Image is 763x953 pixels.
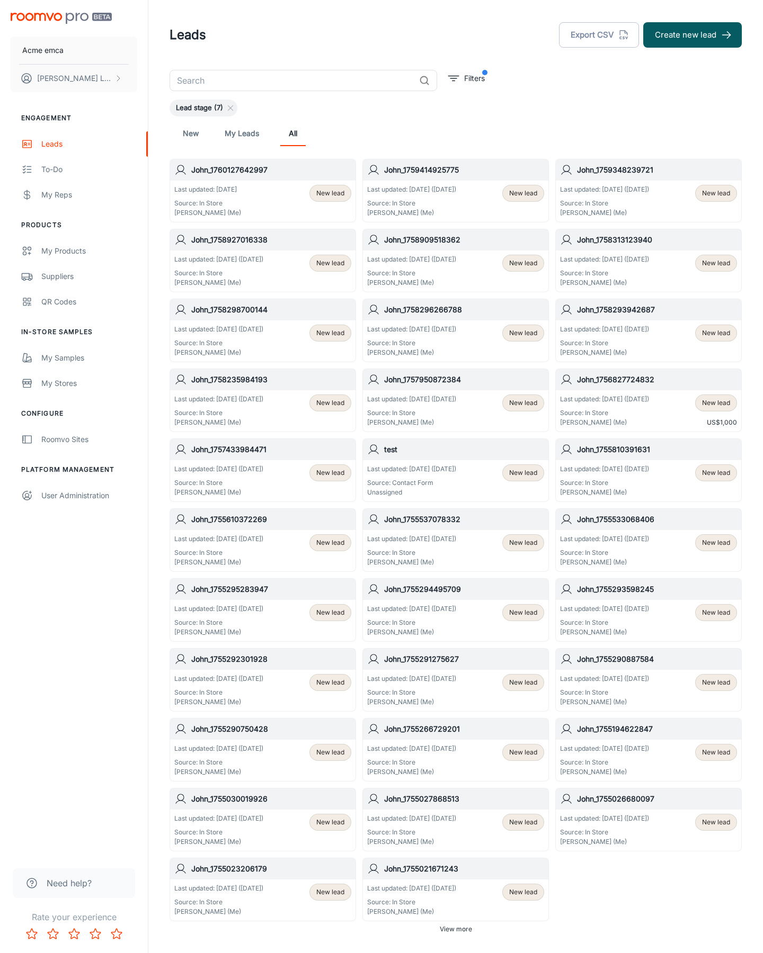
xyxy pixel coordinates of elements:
[367,558,456,567] p: [PERSON_NAME] (Me)
[174,884,263,893] p: Last updated: [DATE] ([DATE])
[577,653,737,665] h6: John_1755290887584
[174,744,263,753] p: Last updated: [DATE] ([DATE])
[362,788,549,851] a: John_1755027868513Last updated: [DATE] ([DATE])Source: In Store[PERSON_NAME] (Me)New lead
[41,434,137,445] div: Roomvo Sites
[367,697,456,707] p: [PERSON_NAME] (Me)
[555,299,742,362] a: John_1758293942687Last updated: [DATE] ([DATE])Source: In Store[PERSON_NAME] (Me)New lead
[702,258,730,268] span: New lead
[560,464,649,474] p: Last updated: [DATE] ([DATE])
[367,325,456,334] p: Last updated: [DATE] ([DATE])
[170,25,206,44] h1: Leads
[560,255,649,264] p: Last updated: [DATE] ([DATE])
[11,65,137,92] button: [PERSON_NAME] Leaptools
[106,923,127,945] button: Rate 5 star
[174,488,263,497] p: [PERSON_NAME] (Me)
[577,514,737,525] h6: John_1755533068406
[41,377,137,389] div: My Stores
[174,394,263,404] p: Last updated: [DATE] ([DATE])
[41,245,137,257] div: My Products
[22,44,64,56] p: Acme emca
[555,648,742,712] a: John_1755290887584Last updated: [DATE] ([DATE])Source: In Store[PERSON_NAME] (Me)New lead
[702,538,730,547] span: New lead
[509,188,537,198] span: New lead
[702,678,730,687] span: New lead
[559,22,639,48] button: Export CSV
[174,418,263,427] p: [PERSON_NAME] (Me)
[174,208,241,218] p: [PERSON_NAME] (Me)
[367,604,456,614] p: Last updated: [DATE] ([DATE])
[367,418,456,427] p: [PERSON_NAME] (Me)
[440,924,472,934] span: View more
[362,508,549,572] a: John_1755537078332Last updated: [DATE] ([DATE])Source: In Store[PERSON_NAME] (Me)New lead
[560,828,649,837] p: Source: In Store
[174,185,241,194] p: Last updated: [DATE]
[362,438,549,502] a: testLast updated: [DATE] ([DATE])Source: Contact FormUnassignedNew lead
[643,22,742,48] button: Create new lead
[560,814,649,823] p: Last updated: [DATE] ([DATE])
[170,718,356,781] a: John_1755290750428Last updated: [DATE] ([DATE])Source: In Store[PERSON_NAME] (Me)New lead
[560,618,649,627] p: Source: In Store
[436,921,476,937] button: View more
[367,208,456,218] p: [PERSON_NAME] (Me)
[41,352,137,364] div: My Samples
[174,268,263,278] p: Source: In Store
[174,338,263,348] p: Source: In Store
[41,271,137,282] div: Suppliers
[702,398,730,408] span: New lead
[174,627,263,637] p: [PERSON_NAME] (Me)
[367,278,456,287] p: [PERSON_NAME] (Me)
[41,138,137,150] div: Leads
[560,268,649,278] p: Source: In Store
[384,374,544,385] h6: John_1757950872384
[174,758,263,767] p: Source: In Store
[702,748,730,757] span: New lead
[41,189,137,201] div: My Reps
[170,368,356,432] a: John_1758235984193Last updated: [DATE] ([DATE])Source: In Store[PERSON_NAME] (Me)New lead
[560,688,649,697] p: Source: In Store
[560,348,649,357] p: [PERSON_NAME] (Me)
[577,723,737,735] h6: John_1755194622847
[509,468,537,478] span: New lead
[509,328,537,338] span: New lead
[555,578,742,642] a: John_1755293598245Last updated: [DATE] ([DATE])Source: In Store[PERSON_NAME] (Me)New lead
[178,121,203,146] a: New
[560,408,649,418] p: Source: In Store
[367,907,456,916] p: [PERSON_NAME] (Me)
[191,164,351,176] h6: John_1760127642997
[367,394,456,404] p: Last updated: [DATE] ([DATE])
[446,70,487,87] button: filter
[560,744,649,753] p: Last updated: [DATE] ([DATE])
[367,268,456,278] p: Source: In Store
[702,817,730,827] span: New lead
[367,627,456,637] p: [PERSON_NAME] (Me)
[174,618,263,627] p: Source: In Store
[174,464,263,474] p: Last updated: [DATE] ([DATE])
[560,767,649,777] p: [PERSON_NAME] (Me)
[170,159,356,222] a: John_1760127642997Last updated: [DATE]Source: In Store[PERSON_NAME] (Me)New lead
[191,583,351,595] h6: John_1755295283947
[191,514,351,525] h6: John_1755610372269
[367,897,456,907] p: Source: In Store
[191,723,351,735] h6: John_1755290750428
[560,208,649,218] p: [PERSON_NAME] (Me)
[170,438,356,502] a: John_1757433984471Last updated: [DATE] ([DATE])Source: In Store[PERSON_NAME] (Me)New lead
[367,534,456,544] p: Last updated: [DATE] ([DATE])
[555,718,742,781] a: John_1755194622847Last updated: [DATE] ([DATE])Source: In Store[PERSON_NAME] (Me)New lead
[367,837,456,847] p: [PERSON_NAME] (Me)
[555,229,742,292] a: John_1758313123940Last updated: [DATE] ([DATE])Source: In Store[PERSON_NAME] (Me)New lead
[362,718,549,781] a: John_1755266729201Last updated: [DATE] ([DATE])Source: In Store[PERSON_NAME] (Me)New lead
[174,478,263,488] p: Source: In Store
[191,304,351,316] h6: John_1758298700144
[174,897,263,907] p: Source: In Store
[280,121,306,146] a: All
[191,374,351,385] h6: John_1758235984193
[367,814,456,823] p: Last updated: [DATE] ([DATE])
[316,188,344,198] span: New lead
[702,468,730,478] span: New lead
[560,325,649,334] p: Last updated: [DATE] ([DATE])
[577,234,737,246] h6: John_1758313123940
[509,538,537,547] span: New lead
[560,548,649,558] p: Source: In Store
[170,70,415,91] input: Search
[367,828,456,837] p: Source: In Store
